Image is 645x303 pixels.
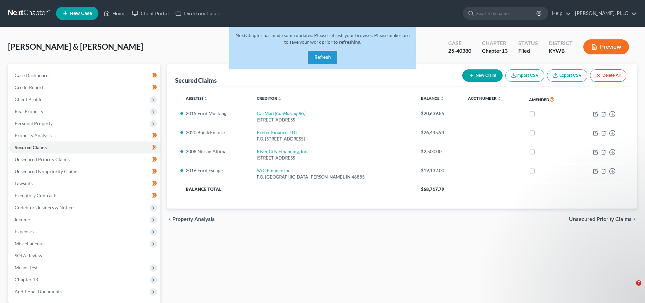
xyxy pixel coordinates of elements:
a: Balance unfold_more [421,96,444,101]
span: Credit Report [15,84,43,90]
a: [PERSON_NAME], PLLC [572,7,637,19]
button: Import CSV [505,69,544,82]
li: 2015 Ford Mustang [186,110,246,117]
span: Personal Property [15,120,53,126]
span: New Case [70,11,92,16]
span: 7 [636,280,641,286]
button: Delete All [590,69,626,82]
span: Secured Claims [15,144,47,150]
a: Home [100,7,129,19]
div: $19,132.00 [421,167,457,174]
span: [PERSON_NAME] & [PERSON_NAME] [8,42,143,51]
a: SAC Finance Inc. [257,168,291,173]
div: Case [448,39,471,47]
span: Income [15,217,30,222]
div: Status [518,39,538,47]
span: Chapter 13 [15,277,38,282]
button: chevron_left Property Analysis [167,217,215,222]
span: Expenses [15,229,34,234]
a: Export CSV [547,69,587,82]
span: Unsecured Nonpriority Claims [15,169,78,174]
span: NextChapter has made some updates. Please refresh your browser. Please make sure to save your wor... [235,32,410,45]
div: District [549,39,573,47]
span: Property Analysis [172,217,215,222]
a: Secured Claims [9,141,160,154]
a: River City Financing, Inc. [257,148,308,154]
span: Case Dashboard [15,72,49,78]
div: Filed [518,47,538,55]
span: Miscellaneous [15,241,44,246]
a: Asset(s) unfold_more [186,96,208,101]
span: Client Profile [15,96,42,102]
li: 2008 Nissan Altima [186,148,246,155]
a: Property Analysis [9,129,160,141]
i: chevron_left [167,217,172,222]
span: Real Property [15,108,43,114]
span: Unsecured Priority Claims [569,217,632,222]
i: unfold_more [440,97,444,101]
div: $20,639.85 [421,110,457,117]
input: Search by name... [476,7,537,19]
a: Client Portal [129,7,172,19]
iframe: Intercom live chat [622,280,638,296]
span: SOFA Review [15,253,42,258]
div: KYWB [549,47,573,55]
th: Amended [524,92,574,107]
span: Means Test [15,265,38,270]
a: Creditor unfold_more [257,96,282,101]
span: Codebtors Insiders & Notices [15,205,75,210]
div: 25-40380 [448,47,471,55]
div: $2,500.00 [421,148,457,155]
a: Acct Number unfold_more [468,96,501,101]
a: Exeter Finance, LLC [257,129,297,135]
span: Additional Documents [15,289,62,294]
li: 2020 Buick Encore [186,129,246,136]
span: Property Analysis [15,132,52,138]
a: Executory Contracts [9,190,160,202]
a: Lawsuits [9,178,160,190]
i: unfold_more [497,97,501,101]
button: Refresh [308,51,337,64]
button: Unsecured Priority Claims chevron_right [569,217,637,222]
i: unfold_more [204,97,208,101]
button: New Claim [462,69,503,82]
a: SOFA Review [9,250,160,262]
a: Credit Report [9,81,160,93]
th: Balance Total [180,183,416,195]
li: 2016 Ford Escape [186,167,246,174]
a: CarMart(CarMart of BG) [257,110,305,116]
span: Lawsuits [15,181,33,186]
div: Chapter [482,47,508,55]
div: P.O. [STREET_ADDRESS] [257,136,411,142]
a: Unsecured Priority Claims [9,154,160,166]
div: [STREET_ADDRESS] [257,155,411,161]
span: Executory Contracts [15,193,57,198]
i: unfold_more [278,97,282,101]
div: P.O. [GEOGRAPHIC_DATA][PERSON_NAME], IN 46885 [257,174,411,180]
span: 13 [502,47,508,54]
div: $26,445.94 [421,129,457,136]
a: Unsecured Nonpriority Claims [9,166,160,178]
i: (CarMart of BG) [275,110,305,116]
a: Directory Cases [172,7,223,19]
i: chevron_right [632,217,637,222]
a: Help [549,7,571,19]
div: Chapter [482,39,508,47]
span: $68,717.79 [421,187,444,192]
div: [STREET_ADDRESS] [257,117,411,123]
button: Preview [583,39,629,54]
a: Case Dashboard [9,69,160,81]
span: Unsecured Priority Claims [15,157,70,162]
div: Secured Claims [175,76,217,84]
